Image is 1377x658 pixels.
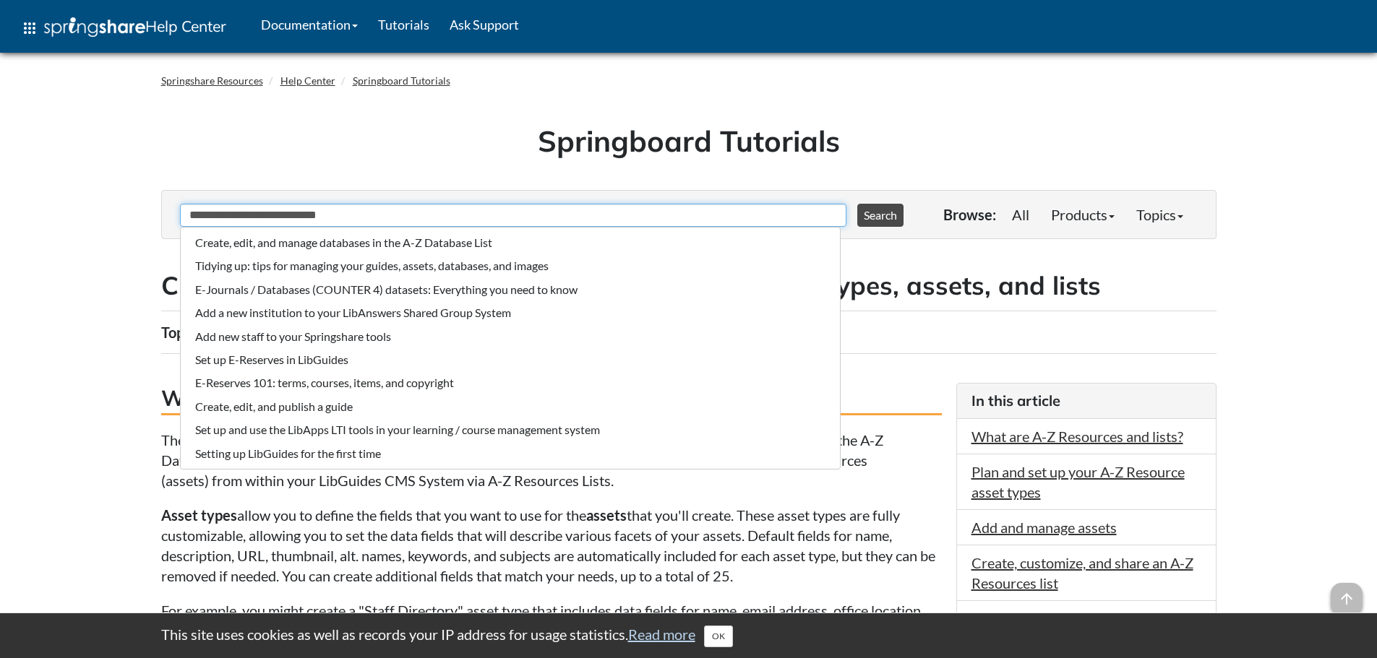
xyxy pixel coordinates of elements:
[971,519,1117,536] a: Add and manage assets
[11,7,236,50] a: apps Help Center
[188,442,833,465] li: Setting up LibGuides for the first time
[161,268,1217,303] h2: Create, edit, and manage custom A-Z Resources asset types, assets, and lists
[188,231,833,254] li: Create, edit, and manage databases in the A-Z Database List
[180,227,841,469] ul: Suggested results
[161,506,237,524] strong: Asset types
[1125,200,1194,229] a: Topics
[439,7,529,43] a: Ask Support
[145,17,226,35] span: Help Center
[704,625,733,647] button: Close
[21,20,38,37] span: apps
[172,121,1206,161] h1: Springboard Tutorials
[971,391,1201,411] h3: In this article
[161,430,942,490] p: The module is a feature that expands your resource management capabilities beyond the A-Z Databas...
[188,348,833,371] li: Set up E-Reserves in LibGuides
[280,74,335,87] a: Help Center
[943,204,996,225] p: Browse:
[161,319,209,346] div: Topics:
[188,254,833,277] li: Tidying up: tips for managing your guides, assets, databases, and images
[161,505,942,586] p: allow you to define the fields that you want to use for the that you'll create. These asset types...
[971,610,1183,647] a: View, analyze, and export stats for your assets and public A-Z lists
[188,395,833,418] li: Create, edit, and publish a guide
[1040,200,1125,229] a: Products
[971,463,1185,501] a: Plan and set up your A-Z Resource asset types
[971,554,1193,592] a: Create, customize, and share an A-Z Resources list
[971,428,1183,445] a: What are A-Z Resources and lists?
[147,624,1231,647] div: This site uses cookies as well as records your IP address for usage statistics.
[1331,584,1363,602] a: arrow_upward
[1331,583,1363,615] span: arrow_upward
[251,7,368,43] a: Documentation
[44,17,145,37] img: Springshare
[586,506,627,524] strong: assets
[188,301,833,324] li: Add a new institution to your LibAnswers Shared Group System
[1001,200,1040,229] a: All
[188,278,833,301] li: E-Journals / Databases (COUNTER 4) datasets: Everything you need to know
[188,371,833,394] li: E-Reserves 101: terms, courses, items, and copyright
[188,418,833,441] li: Set up and use the LibApps LTI tools in your learning / course management system
[368,7,439,43] a: Tutorials
[857,204,904,227] button: Search
[353,74,450,87] a: Springboard Tutorials
[161,383,942,415] h3: What are A-Z Resources and lists?
[161,74,263,87] a: Springshare Resources
[188,325,833,348] li: Add new staff to your Springshare tools
[628,625,695,643] a: Read more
